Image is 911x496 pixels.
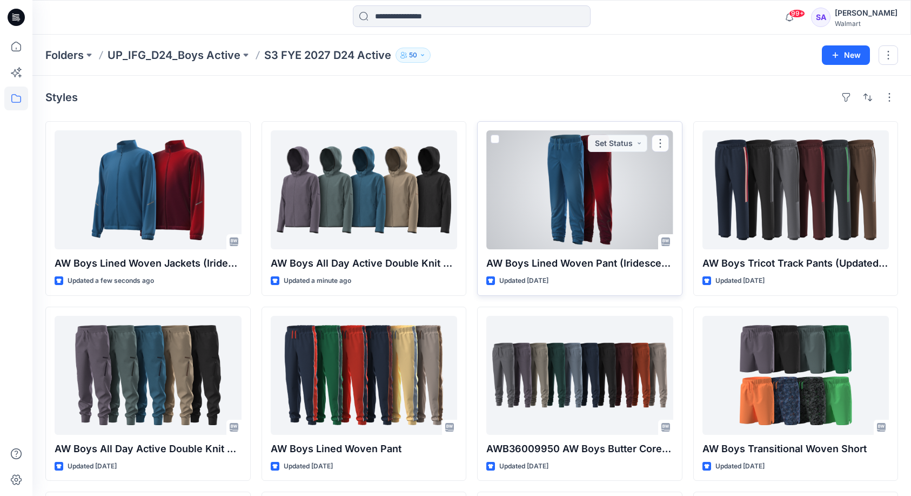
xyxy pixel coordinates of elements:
[271,316,458,435] a: AW Boys Lined Woven Pant
[55,316,242,435] a: AW Boys All Day Active Double Knit Joggers
[715,461,765,472] p: Updated [DATE]
[702,316,889,435] a: AW Boys Transitional Woven Short
[68,275,154,287] p: Updated a few seconds ago
[811,8,830,27] div: SA
[499,275,548,287] p: Updated [DATE]
[835,6,897,19] div: [PERSON_NAME]
[396,48,431,63] button: 50
[284,275,351,287] p: Updated a minute ago
[45,91,78,104] h4: Styles
[702,441,889,457] p: AW Boys Transitional Woven Short
[702,130,889,249] a: AW Boys Tricot Track Pants (Updated Style)
[822,45,870,65] button: New
[55,130,242,249] a: AW Boys Lined Woven Jackets (Iridescent Fabric)
[486,316,673,435] a: AWB36009950 AW Boys Butter Core Knit Jogger (LY S4 Carryover-ASTM spec)
[55,256,242,271] p: AW Boys Lined Woven Jackets (Iridescent Fabric)
[499,461,548,472] p: Updated [DATE]
[486,256,673,271] p: AW Boys Lined Woven Pant (Iridescent Fabric)
[55,441,242,457] p: AW Boys All Day Active Double Knit Joggers
[271,256,458,271] p: AW Boys All Day Active Double Knit Jackets
[789,9,805,18] span: 99+
[108,48,240,63] a: UP_IFG_D24_Boys Active
[271,441,458,457] p: AW Boys Lined Woven Pant
[284,461,333,472] p: Updated [DATE]
[702,256,889,271] p: AW Boys Tricot Track Pants (Updated Style)
[835,19,897,28] div: Walmart
[486,441,673,457] p: AWB36009950 AW Boys Butter Core Knit Jogger (LY S4 Carryover-ASTM spec)
[68,461,117,472] p: Updated [DATE]
[715,275,765,287] p: Updated [DATE]
[486,130,673,249] a: AW Boys Lined Woven Pant (Iridescent Fabric)
[45,48,84,63] a: Folders
[264,48,391,63] p: S3 FYE 2027 D24 Active
[271,130,458,249] a: AW Boys All Day Active Double Knit Jackets
[409,49,417,61] p: 50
